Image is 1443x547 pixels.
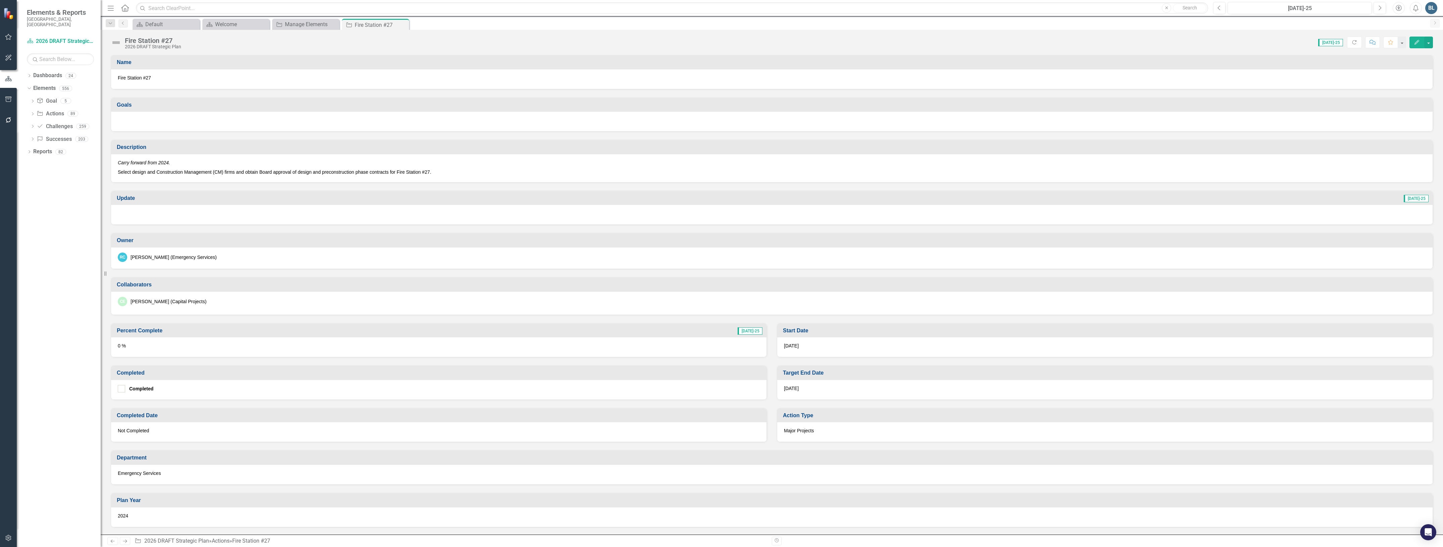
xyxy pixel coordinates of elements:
[125,44,181,49] div: 2026 DRAFT Strategic Plan
[1420,524,1436,540] div: Open Intercom Messenger
[60,98,71,104] div: 5
[784,386,799,391] span: [DATE]
[59,86,72,91] div: 556
[117,59,1429,65] h3: Name
[117,497,1429,503] h3: Plan Year
[145,20,198,29] div: Default
[118,253,127,262] div: RC
[135,537,767,545] div: » »
[1230,4,1370,12] div: [DATE]-25
[134,20,198,29] a: Default
[144,538,209,544] a: 2026 DRAFT Strategic Plan
[274,20,338,29] a: Manage Elements
[27,53,94,65] input: Search Below...
[117,455,1429,461] h3: Department
[118,160,170,165] em: Carry forward from 2024.
[204,20,268,29] a: Welcome
[117,237,1429,243] h3: Owner
[37,123,72,130] a: Challenges
[118,513,128,518] span: 2024
[76,123,89,129] div: 259
[3,8,15,19] img: ClearPoint Strategy
[117,370,763,376] h3: Completed
[117,195,663,201] h3: Update
[738,327,762,335] span: [DATE]-25
[215,20,268,29] div: Welcome
[55,149,66,155] div: 82
[75,136,88,142] div: 203
[783,328,1429,334] h3: Start Date
[783,370,1429,376] h3: Target End Date
[111,37,121,48] img: Not Defined
[117,328,532,334] h3: Percent Complete
[1425,2,1437,14] button: BL
[118,74,1426,81] span: Fire Station #27
[27,38,94,45] a: 2026 DRAFT Strategic Plan
[67,111,78,117] div: 89
[111,337,766,357] div: 0 %
[37,135,71,143] a: Successes
[117,413,763,419] h3: Completed Date
[37,97,57,105] a: Goal
[136,2,1208,14] input: Search ClearPoint...
[285,20,338,29] div: Manage Elements
[783,413,1429,419] h3: Action Type
[784,343,799,348] span: [DATE]
[1183,5,1197,10] span: Search
[118,167,1426,175] p: Select design and Construction Management (CM) firms and obtain Board approval of design and prec...
[118,471,161,476] span: Emergency Services
[33,148,52,156] a: Reports
[65,73,76,78] div: 24
[212,538,230,544] a: Actions
[111,422,766,442] div: Not Completed
[1228,2,1372,14] button: [DATE]-25
[118,297,127,306] div: CE
[27,8,94,16] span: Elements & Reports
[1173,3,1206,13] button: Search
[117,282,1429,288] h3: Collaborators
[131,298,206,305] div: [PERSON_NAME] (Capital Projects)
[117,102,1429,108] h3: Goals
[125,37,181,44] div: Fire Station #27
[117,144,1429,150] h3: Description
[1318,39,1343,46] span: [DATE]-25
[33,85,56,92] a: Elements
[232,538,270,544] div: Fire Station #27
[355,21,407,29] div: Fire Station #27
[27,16,94,28] small: [GEOGRAPHIC_DATA], [GEOGRAPHIC_DATA]
[131,254,217,261] div: [PERSON_NAME] (Emergency Services)
[784,428,814,433] span: Major Projects
[1404,195,1429,202] span: [DATE]-25
[37,110,64,118] a: Actions
[33,72,62,79] a: Dashboards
